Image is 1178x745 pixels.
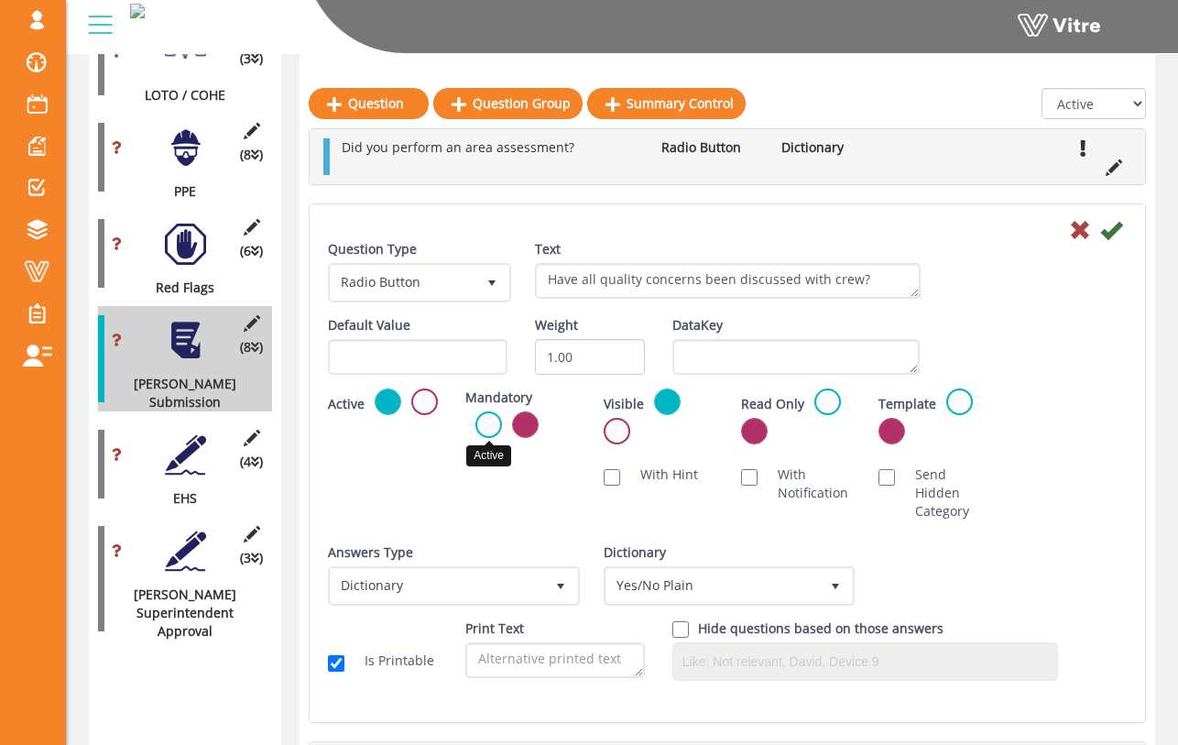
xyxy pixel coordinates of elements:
[331,266,475,299] span: Radio Button
[604,543,666,562] label: Dictionary
[587,88,746,119] a: Summary Control
[535,316,578,334] label: Weight
[604,395,644,413] label: Visible
[672,316,723,334] label: DataKey
[331,569,544,602] span: Dictionary
[240,453,263,471] span: (4 )
[98,279,258,297] div: Red Flags
[741,395,804,413] label: Read Only
[240,549,263,567] span: (3 )
[897,466,988,520] label: Send Hidden Category
[240,49,263,68] span: (3 )
[98,586,258,641] div: [PERSON_NAME] Superintendent Approval
[328,655,344,672] input: Is Printable
[342,138,574,156] span: Did you perform an area assessment?
[741,469,758,486] input: With Notification
[622,466,698,484] label: With Hint
[98,86,258,104] div: LOTO / COHE
[819,569,852,602] span: select
[544,569,577,602] span: select
[606,569,820,602] span: Yes/No Plain
[535,240,561,258] label: Text
[346,652,434,670] label: Is Printable
[98,375,258,411] div: [PERSON_NAME] Submission
[465,619,524,638] label: Print Text
[535,263,921,299] textarea: Have all quality concerns been discussed with crew?
[328,316,410,334] label: Default Value
[672,621,689,638] input: Hide question based on answer
[466,445,511,466] div: Active
[130,4,145,18] img: 145bab0d-ac9d-4db8-abe7-48df42b8fa0a.png
[240,338,263,356] span: (8 )
[328,395,365,413] label: Active
[698,619,943,638] label: Hide questions based on those answers
[878,469,895,486] input: Send Hidden Category
[433,88,583,119] a: Question Group
[328,240,417,258] label: Question Type
[652,138,772,157] li: Radio Button
[328,543,413,562] label: Answers Type
[309,88,429,119] a: Question
[465,389,532,407] label: Mandatory
[240,146,263,164] span: (8 )
[604,469,620,486] input: With Hint
[240,242,263,260] span: (6 )
[98,489,258,508] div: EHS
[475,266,508,299] span: select
[759,466,851,502] label: With Notification
[878,395,936,413] label: Template
[98,182,258,201] div: PPE
[678,648,1053,675] input: Like: Not relevant, David, Device 9
[772,138,892,157] li: Dictionary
